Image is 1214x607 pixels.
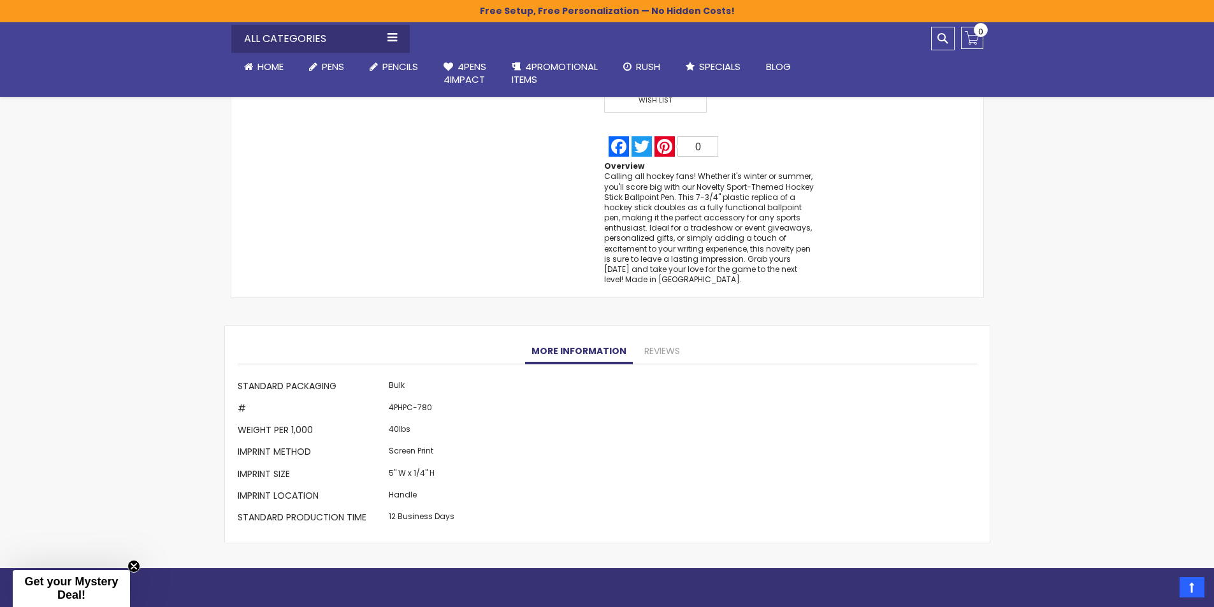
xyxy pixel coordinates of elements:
th: # [238,399,386,420]
a: More Information [525,339,633,364]
a: 4PROMOTIONALITEMS [499,53,611,94]
th: Standard Production Time [238,508,386,530]
a: 0 [961,27,983,49]
span: Blog [766,60,791,73]
td: Screen Print [386,443,458,464]
span: Pens [322,60,344,73]
span: 4Pens 4impact [444,60,486,86]
div: Get your Mystery Deal!Close teaser [13,570,130,607]
button: Close teaser [127,560,140,573]
span: Pencils [382,60,418,73]
span: Rush [636,60,660,73]
a: Pinterest0 [653,136,719,157]
th: Standard Packaging [238,377,386,399]
td: Handle [386,487,458,508]
a: Specials [673,53,753,81]
a: Rush [611,53,673,81]
th: Imprint Location [238,487,386,508]
span: 4PROMOTIONAL ITEMS [512,60,598,86]
td: 12 Business Days [386,508,458,530]
strong: Overview [604,161,644,171]
a: Twitter [630,136,653,157]
td: 5" W x 1/4" H [386,464,458,486]
th: Imprint Size [238,464,386,486]
td: 40lbs [386,420,458,442]
div: All Categories [231,25,410,53]
a: Pens [296,53,357,81]
a: Wish List [604,88,710,113]
a: Pencils [357,53,431,81]
span: Wish List [604,88,706,113]
td: 4PHPC-780 [386,399,458,420]
span: Get your Mystery Deal! [24,575,118,601]
td: Bulk [386,377,458,399]
th: Weight per 1,000 [238,420,386,442]
a: Reviews [638,339,686,364]
a: Home [231,53,296,81]
span: 0 [978,25,983,38]
div: Calling all hockey fans! Whether it's winter or summer, you'll score big with our Novelty Sport-T... [604,171,816,285]
span: Specials [699,60,741,73]
a: Facebook [607,136,630,157]
span: Home [257,60,284,73]
iframe: Google Customer Reviews [1109,573,1214,607]
a: 4Pens4impact [431,53,499,94]
th: Imprint Method [238,443,386,464]
span: 0 [695,141,701,152]
a: Blog [753,53,804,81]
